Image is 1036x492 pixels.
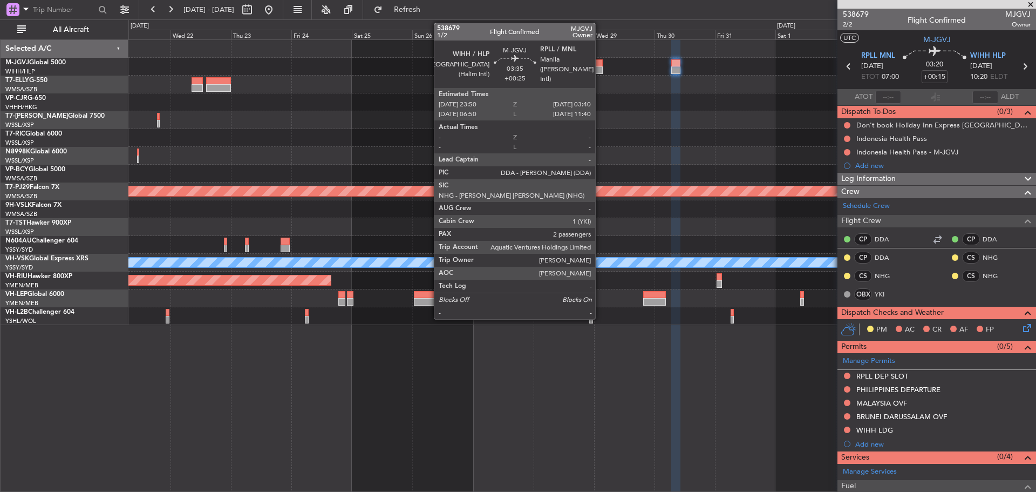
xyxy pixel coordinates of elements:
div: Tue 28 [534,30,594,39]
span: [DATE] - [DATE] [183,5,234,15]
div: Sat 25 [352,30,412,39]
a: NHG [875,271,899,281]
a: T7-TSTHawker 900XP [5,220,71,226]
a: T7-RICGlobal 6000 [5,131,62,137]
a: VH-LEPGlobal 6000 [5,291,64,298]
div: Mon 27 [473,30,534,39]
a: VH-L2BChallenger 604 [5,309,74,315]
a: Schedule Crew [843,201,890,212]
div: Thu 23 [231,30,291,39]
input: --:-- [875,91,901,104]
div: PHILIPPINES DEPARTURE [856,385,940,394]
div: CP [854,252,872,264]
div: WIHH LDG [856,426,893,435]
span: ALDT [1001,92,1019,103]
span: PM [876,325,887,335]
span: MJGVJ [1005,9,1031,20]
a: DDA [875,253,899,262]
span: (0/3) [997,106,1013,117]
span: VH-L2B [5,309,28,315]
span: VH-RIU [5,273,28,280]
span: Leg Information [841,173,896,185]
span: T7-TST [5,220,26,226]
a: WSSL/XSP [5,157,34,165]
a: Manage Services [843,467,897,477]
div: CS [962,270,980,282]
a: WMSA/SZB [5,210,37,218]
span: Refresh [385,6,430,14]
div: Add new [855,161,1031,170]
a: 9H-VSLKFalcon 7X [5,202,62,208]
span: VP-BCY [5,166,29,173]
span: Dispatch To-Dos [841,106,896,118]
span: 2/2 [843,20,869,29]
span: Flight Crew [841,215,881,227]
div: BRUNEI DARUSSALAM OVF [856,412,947,421]
div: Sun 26 [412,30,473,39]
a: VP-BCYGlobal 5000 [5,166,65,173]
span: Owner [1005,20,1031,29]
button: Refresh [369,1,433,18]
span: CR [932,325,942,335]
a: T7-ELLYG-550 [5,77,47,84]
span: 07:00 [882,72,899,83]
div: Flight Confirmed [908,15,966,26]
div: CS [854,270,872,282]
a: WSSL/XSP [5,139,34,147]
span: T7-[PERSON_NAME] [5,113,68,119]
input: Trip Number [33,2,95,18]
a: YMEN/MEB [5,299,38,307]
div: Thu 30 [655,30,715,39]
span: All Aircraft [28,26,114,33]
div: Indonesia Health Pass [856,134,927,143]
span: ELDT [990,72,1007,83]
a: Manage Permits [843,356,895,367]
a: YSSY/SYD [5,264,33,272]
div: CP [962,233,980,245]
span: VP-CJR [5,95,28,102]
div: Indonesia Health Pass - M-JGVJ [856,147,958,157]
a: WSSL/XSP [5,228,34,236]
span: (0/4) [997,451,1013,462]
div: Don't book Holiday Inn Express [GEOGRAPHIC_DATA] [GEOGRAPHIC_DATA] [856,120,1031,130]
a: DDA [875,234,899,244]
div: RPLL DEP SLOT [856,372,908,381]
span: M-JGVJ [5,59,29,66]
div: Add new [855,440,1031,449]
a: YSHL/WOL [5,317,36,325]
div: CP [854,233,872,245]
a: YSSY/SYD [5,246,33,254]
div: OBX [854,288,872,300]
a: M-JGVJGlobal 5000 [5,59,66,66]
a: VP-CJRG-650 [5,95,46,102]
a: T7-PJ29Falcon 7X [5,184,59,191]
div: Tue 21 [110,30,171,39]
div: Fri 31 [715,30,775,39]
span: VH-LEP [5,291,28,298]
a: WMSA/SZB [5,85,37,93]
span: ATOT [855,92,873,103]
a: WSSL/XSP [5,121,34,129]
a: T7-[PERSON_NAME]Global 7500 [5,113,105,119]
span: WIHH HLP [970,51,1006,62]
a: DDA [983,234,1007,244]
div: Wed 29 [594,30,655,39]
div: Sat 1 [775,30,836,39]
span: 538679 [843,9,869,20]
a: N604AUChallenger 604 [5,238,78,244]
a: NHG [983,271,1007,281]
span: M-JGVJ [923,34,951,45]
div: Fri 24 [291,30,352,39]
span: FP [986,325,994,335]
span: T7-RIC [5,131,25,137]
a: WMSA/SZB [5,192,37,200]
a: VHHH/HKG [5,103,37,111]
button: All Aircraft [12,21,117,38]
div: CS [962,252,980,264]
span: (0/5) [997,341,1013,352]
span: 03:20 [926,59,943,70]
span: Permits [841,341,867,353]
div: [DATE] [131,22,149,31]
span: Dispatch Checks and Weather [841,307,944,319]
span: N604AU [5,238,32,244]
